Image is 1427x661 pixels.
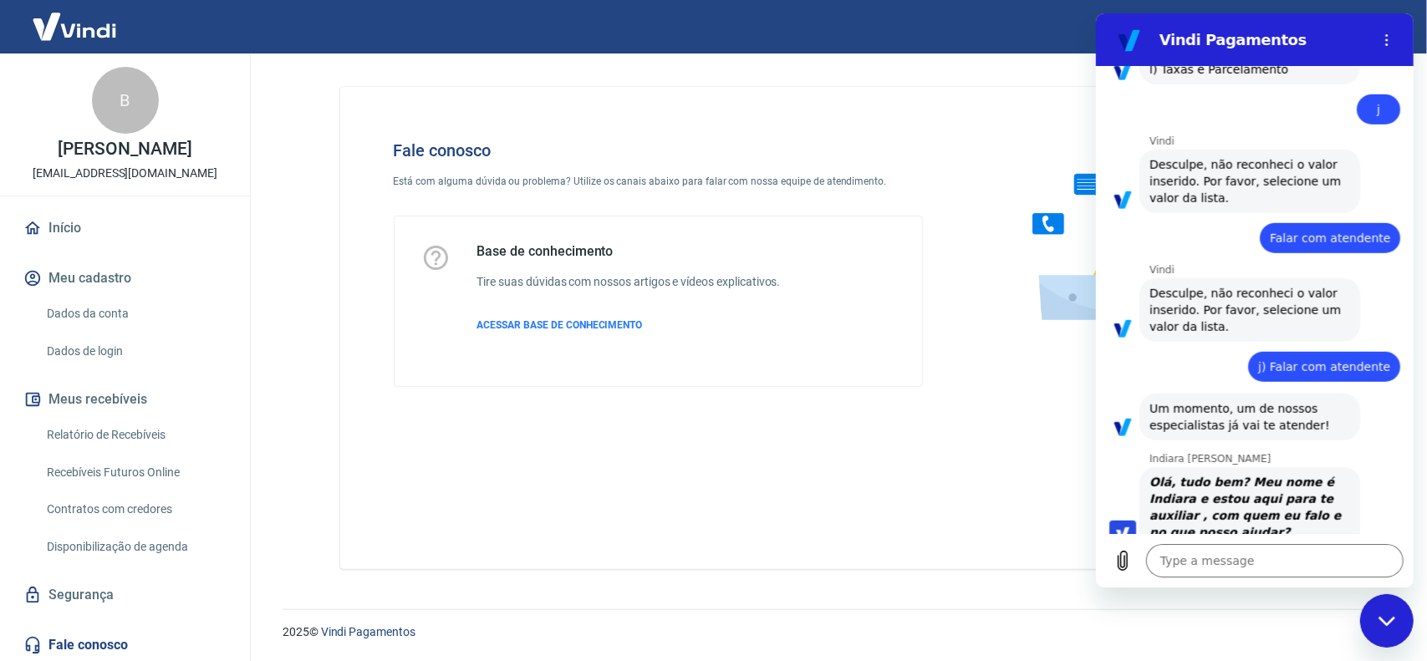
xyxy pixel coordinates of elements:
span: ACESSAR BASE DE CONHECIMENTO [477,319,643,331]
a: Relatório de Recebíveis [40,418,230,452]
a: Contratos com credores [40,492,230,526]
a: Dados da conta [40,297,230,331]
a: Vindi Pagamentos [321,625,415,638]
img: Fale conosco [999,114,1253,337]
p: [PERSON_NAME] [58,140,191,158]
h6: Tire suas dúvidas com nossos artigos e vídeos explicativos. [477,273,781,291]
a: Início [20,210,230,247]
h4: Fale conosco [394,140,924,160]
iframe: Messaging window [1096,13,1414,587]
button: Meu cadastro [20,260,230,297]
a: Disponibilização de agenda [40,530,230,564]
a: Dados de login [40,334,230,369]
button: Sair [1347,12,1407,43]
img: Vindi [20,1,129,52]
iframe: Button to launch messaging window, conversation in progress [1360,594,1414,648]
button: Meus recebíveis [20,381,230,418]
a: Recebíveis Futuros Online [40,455,230,490]
div: B [92,67,159,134]
p: [EMAIL_ADDRESS][DOMAIN_NAME] [33,165,217,182]
p: 2025 © [283,623,1387,641]
h5: Base de conhecimento [477,243,781,260]
p: Está com alguma dúvida ou problema? Utilize os canais abaixo para falar com nossa equipe de atend... [394,174,924,189]
a: Segurança [20,577,230,613]
a: ACESSAR BASE DE CONHECIMENTO [477,318,781,333]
